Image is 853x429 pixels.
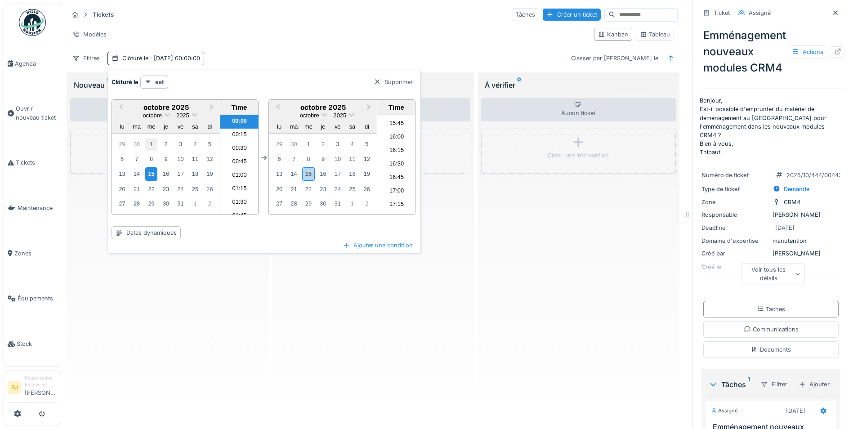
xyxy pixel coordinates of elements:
[361,168,373,180] div: Choose dimanche 19 octobre 2025
[302,153,314,165] div: Choose mercredi 8 octobre 2025
[377,115,415,214] ul: Time
[273,153,285,165] div: Choose lundi 6 octobre 2025
[302,183,314,195] div: Choose mercredi 22 octobre 2025
[130,197,143,210] div: Choose mardi 28 octobre 2025
[377,131,415,144] li: 16:00
[361,153,373,165] div: Choose dimanche 12 octobre 2025
[189,153,201,165] div: Choose samedi 11 octobre 2025
[174,138,187,150] div: Choose vendredi 3 octobre 2025
[15,59,57,68] span: Agenda
[701,198,769,206] div: Zone
[189,121,201,133] div: samedi
[160,168,172,180] div: Choose jeudi 16 octobre 2025
[784,198,800,206] div: CRM4
[788,45,827,58] div: Actions
[331,153,344,165] div: Choose vendredi 10 octobre 2025
[331,183,344,195] div: Choose vendredi 24 octobre 2025
[148,55,200,62] span: : [DATE] 00:00:00
[757,378,791,391] div: Filtrer
[370,76,416,88] div: Supprimer
[204,197,216,210] div: Choose dimanche 2 novembre 2025
[74,80,261,90] div: Nouveau
[744,325,799,334] div: Communications
[362,101,377,115] button: Next Month
[273,168,285,180] div: Choose lundi 13 octobre 2025
[517,80,521,90] sup: 0
[748,379,750,390] sup: 1
[786,407,805,415] div: [DATE]
[189,168,201,180] div: Choose samedi 18 octobre 2025
[112,78,138,86] strong: Clôturé le
[189,197,201,210] div: Choose samedi 1 novembre 2025
[288,153,300,165] div: Choose mardi 7 octobre 2025
[317,183,329,195] div: Choose jeudi 23 octobre 2025
[122,54,200,63] div: Clôturé le
[160,121,172,133] div: jeudi
[288,138,300,150] div: Choose mardi 30 septembre 2025
[749,9,771,17] div: Assigné
[68,52,104,65] div: Filtres
[317,197,329,210] div: Choose jeudi 30 octobre 2025
[189,183,201,195] div: Choose samedi 25 octobre 2025
[220,183,259,196] li: 01:15
[272,137,374,211] div: Month octobre, 2025
[130,121,143,133] div: mardi
[377,185,415,198] li: 17:00
[346,121,358,133] div: samedi
[16,104,57,121] span: Ouvrir nouveau ticket
[89,10,117,19] strong: Tickets
[701,185,769,193] div: Type de ticket
[377,158,415,171] li: 16:30
[377,117,415,131] li: 15:45
[220,142,259,156] li: 00:30
[548,151,609,160] div: Créer une intervention
[331,121,344,133] div: vendredi
[741,263,805,285] div: Voir tous les détails
[701,237,769,245] div: Domaine d'expertise
[18,294,57,303] span: Équipements
[377,144,415,158] li: 16:15
[701,223,769,232] div: Deadline
[512,8,539,21] div: Tâches
[331,168,344,180] div: Choose vendredi 17 octobre 2025
[130,183,143,195] div: Choose mardi 21 octobre 2025
[317,153,329,165] div: Choose jeudi 9 octobre 2025
[361,121,373,133] div: dimanche
[115,137,217,211] div: Month octobre, 2025
[346,197,358,210] div: Choose samedi 1 novembre 2025
[107,80,111,90] sup: 0
[701,210,840,219] div: [PERSON_NAME]
[346,153,358,165] div: Choose samedi 11 octobre 2025
[145,197,157,210] div: Choose mercredi 29 octobre 2025
[145,183,157,195] div: Choose mercredi 22 octobre 2025
[220,156,259,169] li: 00:45
[112,226,181,239] div: Dates dynamiques
[18,204,57,212] span: Maintenance
[220,129,259,142] li: 00:15
[19,9,46,36] img: Badge_color-CXgf-gQk.svg
[160,183,172,195] div: Choose jeudi 23 octobre 2025
[711,407,738,415] div: Assigné
[700,96,842,156] p: Bonjour, Est-il possible d'emprunter du matériel de déménagement au [GEOGRAPHIC_DATA] pour l'emmé...
[174,168,187,180] div: Choose vendredi 17 octobre 2025
[223,103,256,111] div: Time
[270,101,284,115] button: Previous Month
[25,375,57,401] li: [PERSON_NAME]
[8,381,21,394] li: RJ
[16,158,57,167] span: Tickets
[346,168,358,180] div: Choose samedi 18 octobre 2025
[361,183,373,195] div: Choose dimanche 26 octobre 2025
[220,210,259,223] li: 01:45
[145,121,157,133] div: mercredi
[174,121,187,133] div: vendredi
[116,138,128,150] div: Choose lundi 29 septembre 2025
[302,138,314,150] div: Choose mercredi 1 octobre 2025
[25,375,57,389] div: Responsable technicien
[269,103,377,112] h2: octobre 2025
[145,138,157,150] div: Choose mercredi 1 octobre 2025
[116,153,128,165] div: Choose lundi 6 octobre 2025
[220,115,259,214] ul: Time
[598,30,628,39] div: Kanban
[567,52,662,65] div: Classer par [PERSON_NAME] le
[317,138,329,150] div: Choose jeudi 2 octobre 2025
